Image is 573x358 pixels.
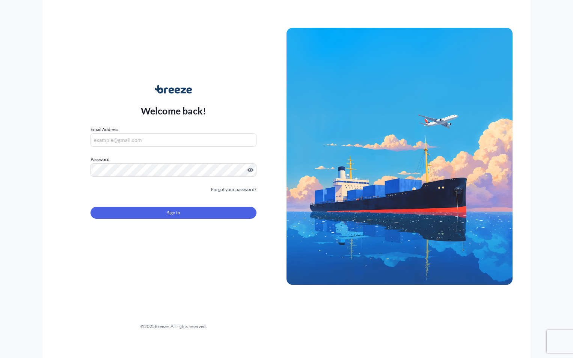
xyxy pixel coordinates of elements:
[90,207,256,219] button: Sign In
[90,126,118,133] label: Email Address
[211,186,256,193] a: Forgot your password?
[90,156,256,163] label: Password
[286,28,513,284] img: Ship illustration
[141,105,207,117] p: Welcome back!
[167,209,180,217] span: Sign In
[247,167,253,173] button: Show password
[90,133,256,147] input: example@gmail.com
[60,323,286,330] div: © 2025 Breeze. All rights reserved.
